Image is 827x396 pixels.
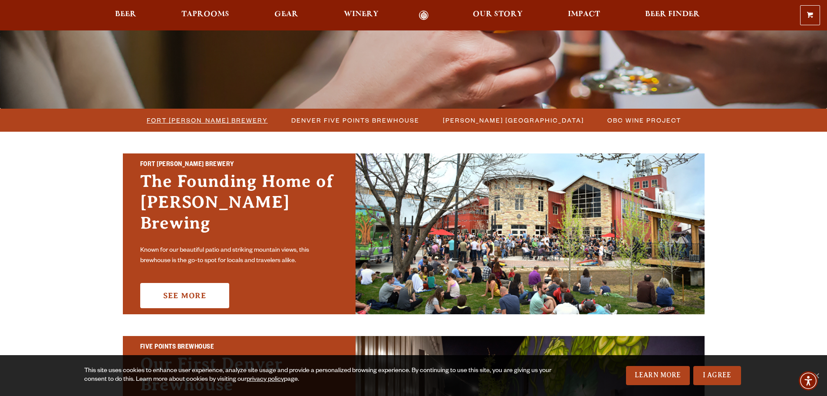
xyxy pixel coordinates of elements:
[473,11,523,18] span: Our Story
[438,114,588,126] a: [PERSON_NAME] [GEOGRAPHIC_DATA]
[645,11,700,18] span: Beer Finder
[344,11,379,18] span: Winery
[799,371,818,390] div: Accessibility Menu
[140,160,338,171] h2: Fort [PERSON_NAME] Brewery
[467,10,528,20] a: Our Story
[639,10,705,20] a: Beer Finder
[356,153,705,314] img: Fort Collins Brewery & Taproom'
[84,367,554,384] div: This site uses cookies to enhance user experience, analyze site usage and provide a personalized ...
[115,11,136,18] span: Beer
[291,114,419,126] span: Denver Five Points Brewhouse
[140,283,229,308] a: See More
[140,342,338,353] h2: Five Points Brewhouse
[181,11,229,18] span: Taprooms
[142,114,272,126] a: Fort [PERSON_NAME] Brewery
[607,114,681,126] span: OBC Wine Project
[247,376,284,383] a: privacy policy
[176,10,235,20] a: Taprooms
[140,171,338,242] h3: The Founding Home of [PERSON_NAME] Brewing
[286,114,424,126] a: Denver Five Points Brewhouse
[693,366,741,385] a: I Agree
[443,114,584,126] span: [PERSON_NAME] [GEOGRAPHIC_DATA]
[109,10,142,20] a: Beer
[140,246,338,266] p: Known for our beautiful patio and striking mountain views, this brewhouse is the go-to spot for l...
[568,11,600,18] span: Impact
[338,10,384,20] a: Winery
[269,10,304,20] a: Gear
[562,10,606,20] a: Impact
[602,114,685,126] a: OBC Wine Project
[147,114,268,126] span: Fort [PERSON_NAME] Brewery
[626,366,690,385] a: Learn More
[408,10,440,20] a: Odell Home
[274,11,298,18] span: Gear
